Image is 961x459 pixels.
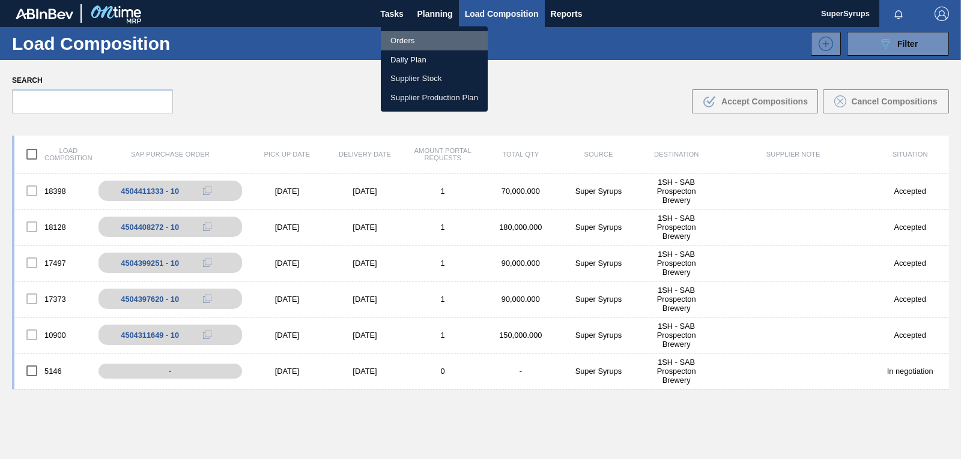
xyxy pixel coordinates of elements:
[381,50,488,70] a: Daily Plan
[381,88,488,107] a: Supplier Production Plan
[381,31,488,50] a: Orders
[381,69,488,88] a: Supplier Stock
